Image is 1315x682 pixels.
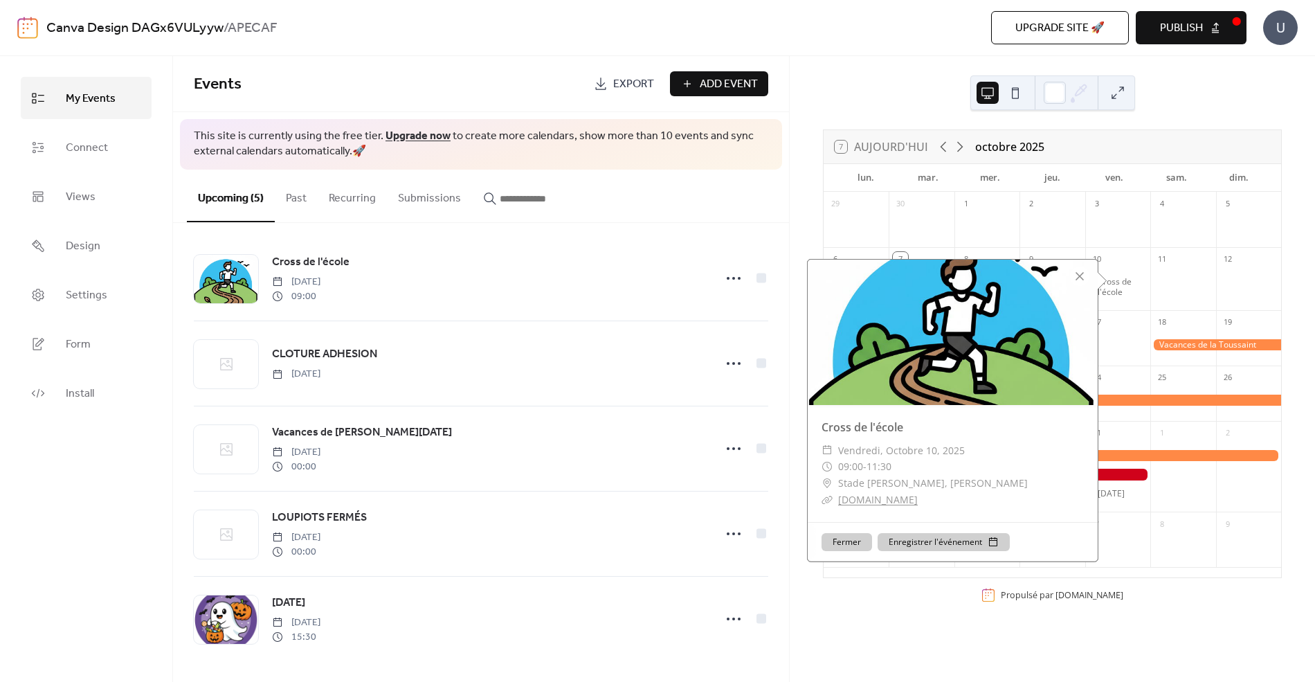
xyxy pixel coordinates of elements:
button: Add Event [670,71,768,96]
button: Past [275,170,318,221]
span: Install [66,383,94,404]
div: U [1263,10,1298,45]
a: Vacances de [PERSON_NAME][DATE] [272,424,452,442]
a: Settings [21,273,152,316]
span: [DATE] [272,530,320,545]
span: 11:30 [867,458,891,475]
div: Cross de l'école [1085,276,1150,298]
span: Publish [1160,20,1203,37]
a: [DOMAIN_NAME] [838,493,918,506]
button: Upcoming (5) [187,170,275,222]
div: 25 [1154,370,1170,386]
button: Submissions [387,170,472,221]
div: 7 [893,252,908,267]
span: - [863,458,867,475]
a: LOUPIOTS FERMÉS [272,509,367,527]
button: Recurring [318,170,387,221]
div: 8 [1154,517,1170,532]
div: 30 [893,197,908,212]
a: Canva Design DAGx6VULyyw [46,15,224,42]
span: [DATE] [272,595,305,611]
a: Views [21,175,152,217]
button: Enregistrer l'événement [878,533,1010,551]
div: Cross de l'école [1098,276,1145,298]
span: [DATE] [272,275,320,289]
div: lun. [835,164,897,192]
a: Install [21,372,152,414]
div: 10 [1089,252,1105,267]
div: 1 [959,197,974,212]
div: ​ [822,475,833,492]
span: 00:00 [272,545,320,559]
a: Connect [21,126,152,168]
a: Upgrade now [386,125,451,147]
span: 09:00 [838,458,863,475]
a: [DATE] [272,594,305,612]
div: 9 [1024,252,1039,267]
button: Publish [1136,11,1246,44]
a: Design [21,224,152,267]
span: Export [613,76,654,93]
span: LOUPIOTS FERMÉS [272,510,367,526]
span: vendredi, octobre 10, 2025 [838,442,965,459]
div: 1 [1154,426,1170,441]
div: 4 [1154,197,1170,212]
img: logo [17,17,38,39]
div: 26 [1220,370,1235,386]
div: 29 [828,197,843,212]
span: Views [66,186,96,208]
div: 6 [828,252,843,267]
div: Propulsé par [1001,589,1123,601]
div: ​ [822,458,833,475]
span: Connect [66,137,108,159]
div: 8 [959,252,974,267]
b: APECAF [228,15,278,42]
span: My Events [66,88,116,109]
span: Form [66,334,91,355]
span: [DATE] [272,445,320,460]
div: [DATE] [1098,488,1125,499]
div: octobre 2025 [975,138,1044,155]
div: 11 [1154,252,1170,267]
span: [DATE] [272,616,320,630]
span: Events [194,69,242,100]
div: mer. [959,164,1022,192]
a: Form [21,323,152,365]
b: / [224,15,228,42]
span: Settings [66,285,107,306]
div: 5 [1220,197,1235,212]
a: Export [583,71,664,96]
button: Upgrade site 🚀 [991,11,1129,44]
div: 2 [1024,197,1039,212]
div: ​ [822,442,833,459]
div: sam. [1145,164,1208,192]
span: Add Event [700,76,758,93]
div: 19 [1220,315,1235,330]
span: [DATE] [272,367,320,382]
div: dim. [1208,164,1270,192]
span: 15:30 [272,630,320,645]
span: Stade [PERSON_NAME], [PERSON_NAME] [838,475,1028,492]
a: CLOTURE ADHESION [272,346,377,364]
div: jeu. [1022,164,1084,192]
span: 09:00 [272,289,320,304]
div: ​ [822,492,833,508]
span: 00:00 [272,460,320,474]
div: Vacances de la Toussaint [1150,339,1281,351]
a: My Events [21,77,152,119]
span: Upgrade site 🚀 [1015,20,1105,37]
span: Design [66,235,100,257]
div: 3 [1089,197,1105,212]
a: [DOMAIN_NAME] [1055,589,1123,601]
div: mar. [897,164,959,192]
span: Cross de l'école [272,254,350,271]
div: 12 [1220,252,1235,267]
a: Cross de l'école [272,253,350,271]
span: This site is currently using the free tier. to create more calendars, show more than 10 events an... [194,129,768,160]
div: 2 [1220,426,1235,441]
div: ven. [1083,164,1145,192]
a: Cross de l'école [822,420,903,435]
span: Vacances de [PERSON_NAME][DATE] [272,424,452,441]
div: 9 [1220,517,1235,532]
